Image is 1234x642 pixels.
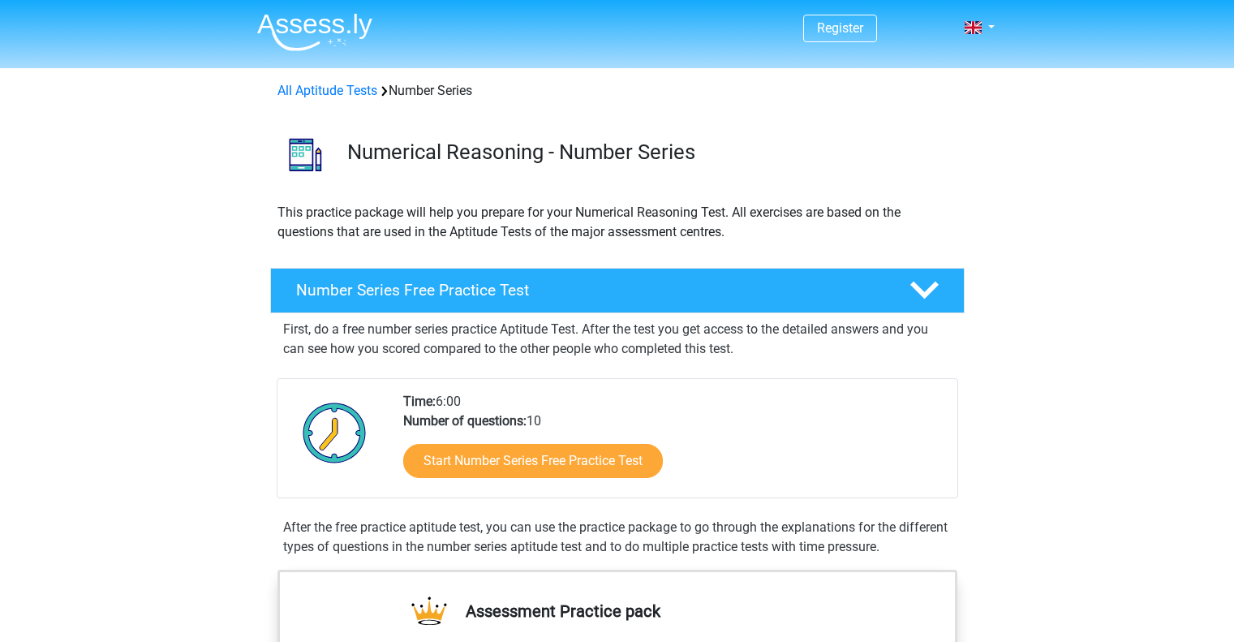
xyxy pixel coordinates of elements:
[296,281,884,299] h4: Number Series Free Practice Test
[403,413,527,429] b: Number of questions:
[403,444,663,478] a: Start Number Series Free Practice Test
[277,518,958,557] div: After the free practice aptitude test, you can use the practice package to go through the explana...
[294,392,376,473] img: Clock
[257,13,372,51] img: Assessly
[283,320,952,359] p: First, do a free number series practice Aptitude Test. After the test you get access to the detai...
[347,140,952,165] h3: Numerical Reasoning - Number Series
[817,20,863,36] a: Register
[264,268,971,313] a: Number Series Free Practice Test
[277,83,377,98] a: All Aptitude Tests
[391,392,957,498] div: 6:00 10
[403,394,436,409] b: Time:
[277,203,957,242] p: This practice package will help you prepare for your Numerical Reasoning Test. All exercises are ...
[271,81,964,101] div: Number Series
[271,120,340,189] img: number series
